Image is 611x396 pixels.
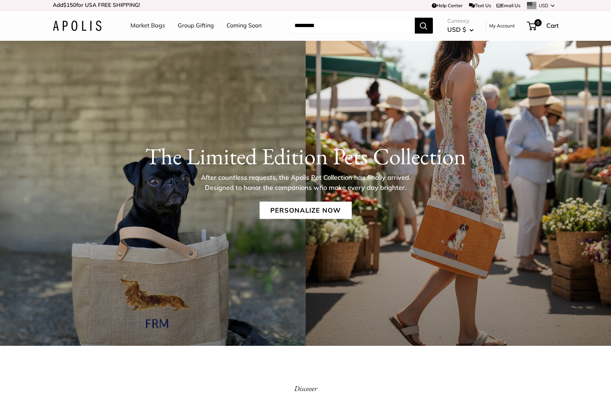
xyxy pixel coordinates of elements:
span: Currency [447,16,474,26]
a: Group Gifting [178,20,214,31]
a: Personalize Now [259,202,352,219]
a: Text Us [469,3,491,8]
h1: The Limited Edition Pets Collection [53,143,559,170]
p: After countless requests, the Apolis Pet Collection has finally arrived. Designed to honor the co... [188,173,423,193]
a: 0 Cart [528,20,559,31]
span: USD [539,3,548,8]
span: 0 [534,19,541,26]
button: Search [415,18,433,34]
a: Help Center [432,3,462,8]
a: Market Bags [130,20,165,31]
input: Search... [289,18,415,34]
span: USD $ [447,26,466,33]
a: Coming Soon [227,20,262,31]
span: $150 [63,1,76,8]
span: Cart [546,22,559,29]
img: Apolis [53,21,102,31]
button: USD $ [447,24,474,35]
a: My Account [489,21,515,30]
p: Discover [179,382,432,395]
a: Email Us [496,3,520,8]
